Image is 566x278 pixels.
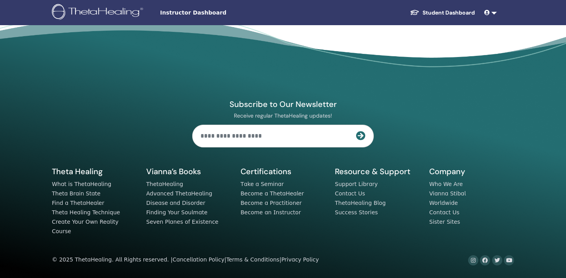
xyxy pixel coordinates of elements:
a: What is ThetaHealing [52,181,111,187]
a: Who We Are [429,181,463,187]
a: Contact Us [335,190,365,197]
h5: Vianna’s Books [146,166,231,177]
a: Cancellation Policy [173,256,224,263]
h4: Subscribe to Our Newsletter [192,99,374,109]
span: Instructor Dashboard [160,9,278,17]
a: Sister Sites [429,219,460,225]
a: Student Dashboard [404,6,481,20]
img: graduation-cap-white.svg [410,9,419,16]
a: Find a ThetaHealer [52,200,104,206]
a: Theta Brain State [52,190,101,197]
h5: Resource & Support [335,166,420,177]
a: Advanced ThetaHealing [146,190,212,197]
h5: Theta Healing [52,166,137,177]
a: Take a Seminar [241,181,284,187]
p: Receive regular ThetaHealing updates! [192,112,374,119]
h5: Certifications [241,166,325,177]
a: Create Your Own Reality Course [52,219,119,234]
a: Worldwide [429,200,458,206]
a: Become an Instructor [241,209,301,215]
a: Seven Planes of Existence [146,219,219,225]
a: Finding Your Soulmate [146,209,208,215]
a: Become a Practitioner [241,200,302,206]
img: logo.png [52,4,146,22]
a: Support Library [335,181,378,187]
a: Vianna Stibal [429,190,466,197]
a: Disease and Disorder [146,200,205,206]
a: ThetaHealing [146,181,183,187]
a: Privacy Policy [281,256,319,263]
a: Theta Healing Technique [52,209,120,215]
a: ThetaHealing Blog [335,200,386,206]
div: © 2025 ThetaHealing. All Rights reserved. | | | [52,255,319,265]
a: Success Stories [335,209,378,215]
a: Terms & Conditions [226,256,279,263]
a: Become a ThetaHealer [241,190,304,197]
h5: Company [429,166,514,177]
a: Contact Us [429,209,459,215]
